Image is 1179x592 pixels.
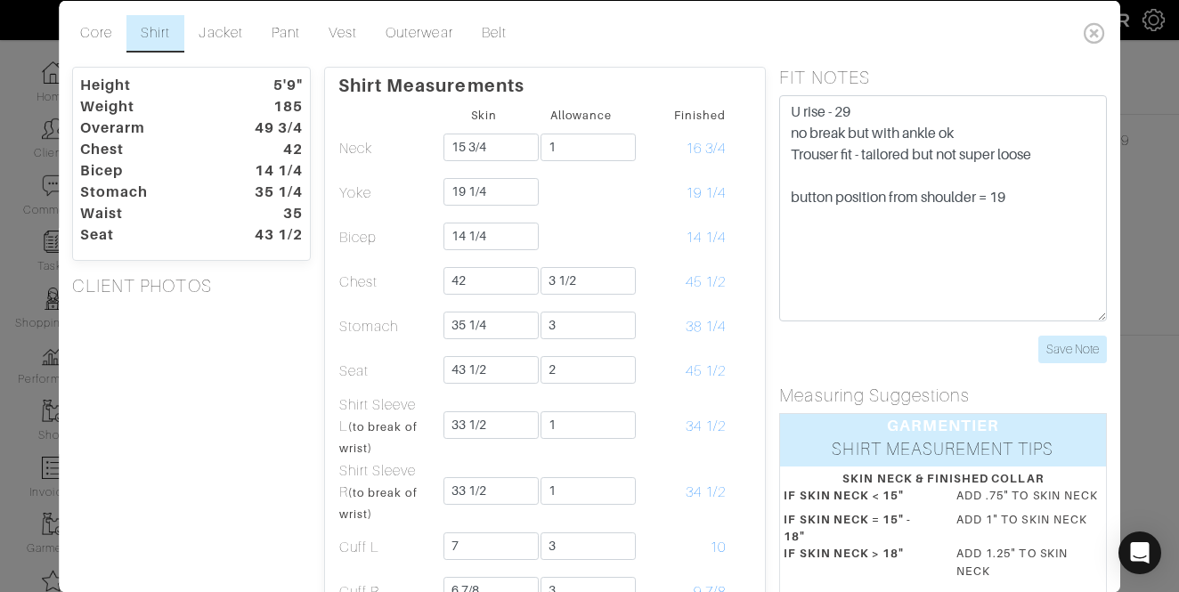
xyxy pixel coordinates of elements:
p: Shirt Measurements [338,67,752,95]
dd: ADD 1.25" TO SKIN NECK [943,545,1116,579]
td: Chest [338,259,435,304]
a: Belt [468,14,521,52]
dt: 185 [233,95,316,117]
a: Core [66,14,126,52]
small: (to break of wrist) [339,485,418,520]
small: Allowance [550,108,612,121]
a: Pant [257,14,314,52]
span: 38 1/4 [686,318,726,334]
a: Vest [314,14,371,52]
span: 10 [710,539,726,555]
span: 14 1/4 [686,229,726,245]
dt: Height [67,74,233,95]
dt: Overarm [67,117,233,138]
dt: Chest [67,138,233,159]
dt: 42 [233,138,316,159]
dt: Waist [67,202,233,223]
dt: Bicep [67,159,233,181]
span: 45 1/2 [686,362,726,378]
td: Seat [338,348,435,393]
div: SHIRT MEASUREMENT TIPS [781,436,1106,466]
a: Jacket [185,14,257,52]
dt: Stomach [67,181,233,202]
a: Shirt [126,14,184,52]
dt: 35 1/4 [233,181,316,202]
input: Save Note [1038,335,1107,362]
textarea: U rise - 29 no break but with ankle ok Trouser fit - tailored but not super loose button position... [780,94,1107,320]
td: Bicep [338,215,435,259]
dt: 35 [233,202,316,223]
span: 16 3/4 [686,140,726,156]
dt: IF SKIN NECK < 15" [771,486,944,510]
td: Yoke [338,170,435,215]
dt: 14 1/4 [233,159,316,181]
dd: ADD .75" TO SKIN NECK [943,486,1116,503]
dt: 5'9" [233,74,316,95]
dt: IF SKIN NECK = 15" - 18" [771,511,944,545]
dt: IF SKIN NECK > 18" [771,545,944,586]
td: Shirt Sleeve L [338,393,435,458]
span: 19 1/4 [686,184,726,200]
dt: 49 3/4 [233,117,316,138]
span: 34 1/2 [686,418,726,434]
dt: Seat [67,223,233,245]
div: Open Intercom Messenger [1118,531,1161,574]
dt: Weight [67,95,233,117]
h5: FIT NOTES [780,66,1107,87]
h5: CLIENT PHOTOS [72,274,311,296]
a: Outerwear [371,14,467,52]
small: (to break of wrist) [339,419,418,454]
dd: ADD 1" TO SKIN NECK [943,511,1116,538]
small: Skin [471,108,497,121]
h5: Measuring Suggestions [780,384,1107,405]
td: Cuff L [338,524,435,569]
div: SKIN NECK & FINISHED COLLAR [785,469,1102,486]
td: Neck [338,126,435,170]
dt: 43 1/2 [233,223,316,245]
span: 45 1/2 [686,273,726,289]
small: Finished [674,108,726,121]
td: Stomach [338,304,435,348]
td: Shirt Sleeve R [338,458,435,524]
span: 34 1/2 [686,483,726,499]
div: GARMENTIER [781,413,1106,436]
